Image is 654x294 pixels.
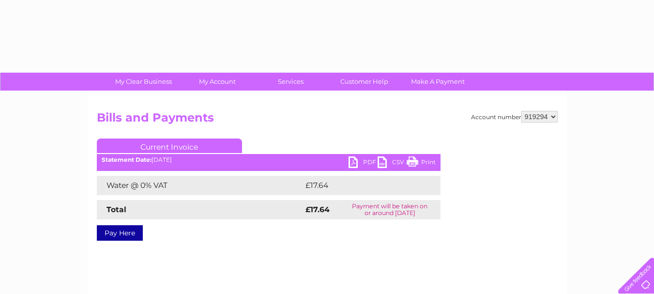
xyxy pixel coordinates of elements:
a: Make A Payment [398,73,478,91]
a: Services [251,73,331,91]
a: My Account [177,73,257,91]
a: Print [407,156,436,170]
b: Statement Date: [102,156,152,163]
h2: Bills and Payments [97,111,558,129]
strong: Total [106,205,126,214]
td: £17.64 [303,176,420,195]
td: Payment will be taken on or around [DATE] [339,200,441,219]
div: [DATE] [97,156,441,163]
a: CSV [378,156,407,170]
div: Account number [471,111,558,123]
a: PDF [349,156,378,170]
a: Current Invoice [97,139,242,153]
td: Water @ 0% VAT [97,176,303,195]
a: Customer Help [324,73,404,91]
strong: £17.64 [305,205,330,214]
a: Pay Here [97,225,143,241]
a: My Clear Business [104,73,183,91]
